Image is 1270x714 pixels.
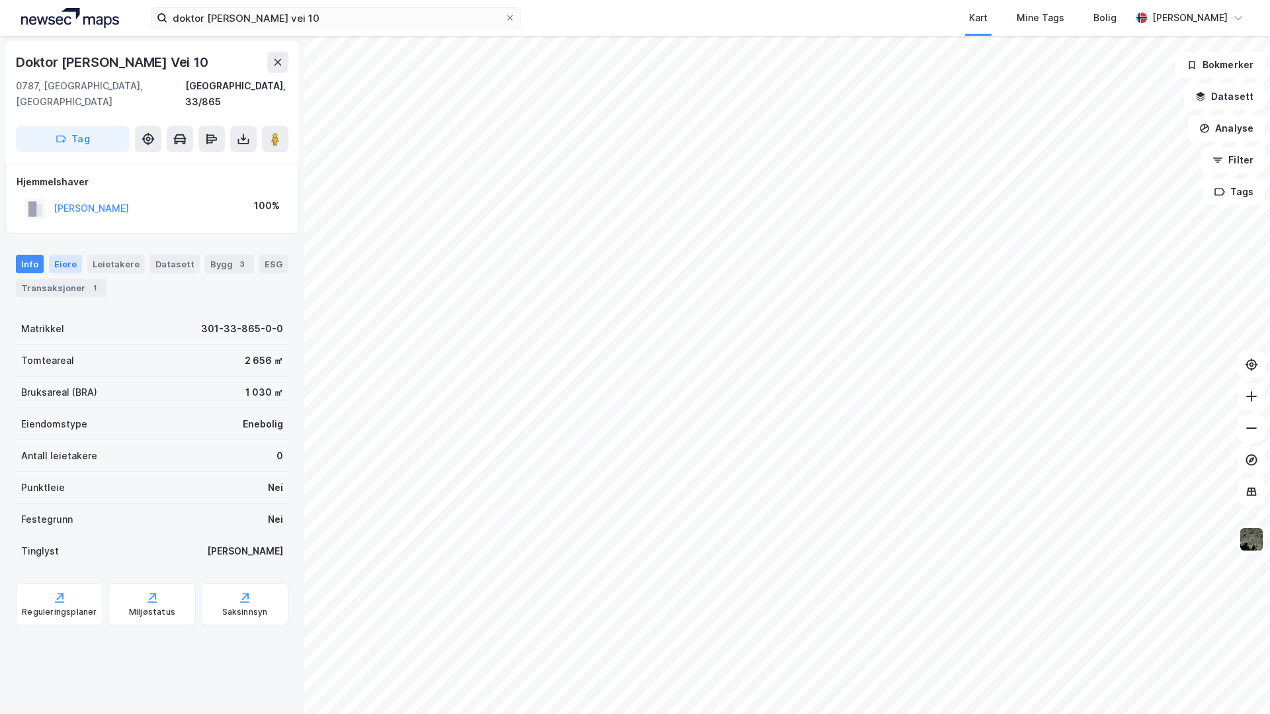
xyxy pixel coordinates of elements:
div: 0 [276,448,283,464]
div: Tomteareal [21,353,74,369]
div: 1 030 ㎡ [245,384,283,400]
div: [PERSON_NAME] [207,543,283,559]
div: Tinglyst [21,543,59,559]
div: Info [16,255,44,273]
button: Bokmerker [1175,52,1265,78]
div: Datasett [150,255,200,273]
div: Enebolig [243,416,283,432]
img: 9k= [1239,527,1264,552]
div: Bolig [1093,10,1117,26]
div: Nei [268,512,283,527]
button: Tag [16,126,130,152]
div: Transaksjoner [16,279,106,297]
div: [GEOGRAPHIC_DATA], 33/865 [185,78,288,110]
div: Punktleie [21,480,65,496]
button: Filter [1201,147,1265,173]
iframe: Chat Widget [1204,650,1270,714]
div: Kart [969,10,988,26]
div: Mine Tags [1017,10,1064,26]
div: Eiendomstype [21,416,87,432]
div: 2 656 ㎡ [245,353,283,369]
div: 1 [88,281,101,294]
input: Søk på adresse, matrikkel, gårdeiere, leietakere eller personer [167,8,505,28]
div: Antall leietakere [21,448,97,464]
button: Tags [1203,179,1265,205]
div: Bruksareal (BRA) [21,384,97,400]
div: Hjemmelshaver [17,174,288,190]
div: [PERSON_NAME] [1152,10,1228,26]
div: 100% [254,198,280,214]
div: Doktor [PERSON_NAME] Vei 10 [16,52,211,73]
div: Miljøstatus [129,607,175,617]
img: logo.a4113a55bc3d86da70a041830d287a7e.svg [21,8,119,28]
div: 3 [235,257,249,271]
div: Kontrollprogram for chat [1204,650,1270,714]
div: Eiere [49,255,82,273]
div: Matrikkel [21,321,64,337]
div: ESG [259,255,288,273]
div: Bygg [205,255,254,273]
div: 0787, [GEOGRAPHIC_DATA], [GEOGRAPHIC_DATA] [16,78,185,110]
div: 301-33-865-0-0 [201,321,283,337]
button: Datasett [1184,83,1265,110]
div: Leietakere [87,255,145,273]
div: Reguleringsplaner [22,607,97,617]
div: Saksinnsyn [222,607,268,617]
div: Nei [268,480,283,496]
button: Analyse [1188,115,1265,142]
div: Festegrunn [21,512,73,527]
